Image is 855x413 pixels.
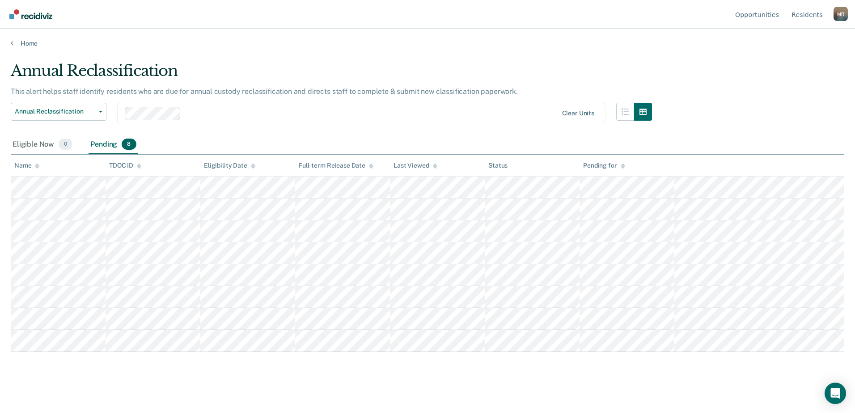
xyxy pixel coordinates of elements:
div: M R [834,7,848,21]
div: Eligible Now0 [11,135,74,155]
div: Eligibility Date [204,162,255,169]
div: Last Viewed [394,162,437,169]
div: Name [14,162,39,169]
div: Clear units [562,110,595,117]
div: Pending for [583,162,625,169]
div: Full-term Release Date [299,162,373,169]
img: Recidiviz [9,9,52,19]
div: Annual Reclassification [11,62,652,87]
div: TDOC ID [109,162,141,169]
div: Pending8 [89,135,138,155]
button: Profile dropdown button [834,7,848,21]
div: Status [488,162,508,169]
span: Annual Reclassification [15,108,95,115]
p: This alert helps staff identify residents who are due for annual custody reclassification and dir... [11,87,518,96]
span: 0 [59,139,72,150]
a: Home [11,39,844,47]
div: Open Intercom Messenger [825,383,846,404]
button: Annual Reclassification [11,103,106,121]
span: 8 [122,139,136,150]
